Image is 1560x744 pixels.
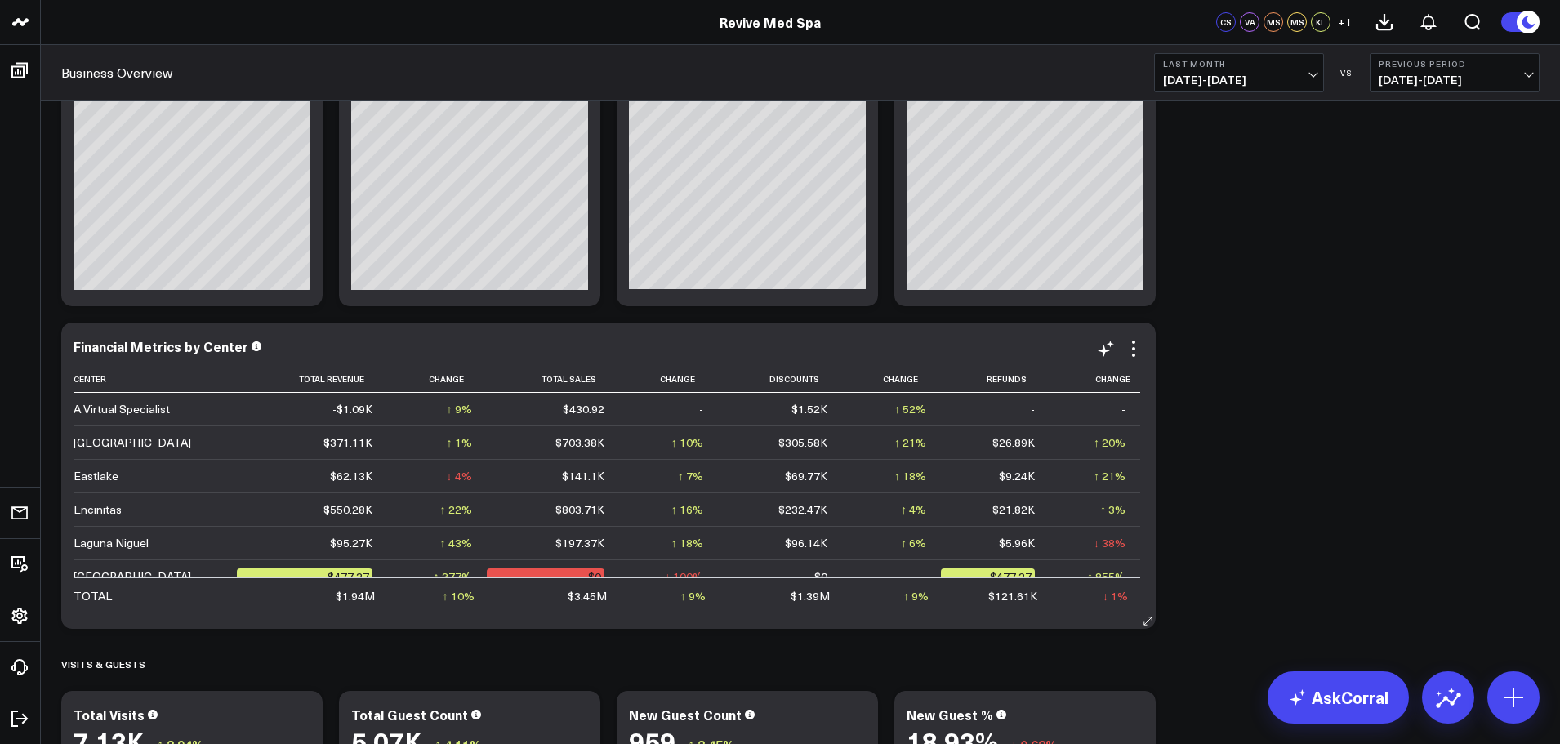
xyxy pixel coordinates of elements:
div: ↑ 22% [440,501,472,518]
div: A Virtual Specialist [74,401,170,417]
div: - [922,568,926,585]
th: Center [74,366,237,393]
div: ↓ 100% [665,568,703,585]
div: ↑ 6% [901,535,926,551]
div: ↑ 18% [894,468,926,484]
div: [GEOGRAPHIC_DATA] [74,434,191,451]
div: -$1.09K [332,401,372,417]
div: ↑ 16% [671,501,703,518]
div: VA [1240,12,1259,32]
div: $95.27K [330,535,372,551]
div: $9.24K [999,468,1035,484]
div: Encinitas [74,501,122,518]
div: ↑ 9% [680,588,706,604]
div: $371.11K [323,434,372,451]
div: - [699,401,703,417]
button: Previous Period[DATE]-[DATE] [1370,53,1540,92]
div: $5.96K [999,535,1035,551]
div: ↑ 43% [440,535,472,551]
div: ↑ 855% [1087,568,1125,585]
span: [DATE] - [DATE] [1163,74,1315,87]
div: ↑ 3% [1100,501,1125,518]
div: ↑ 18% [671,535,703,551]
th: Refunds [941,366,1050,393]
div: Eastlake [74,468,118,484]
div: New Guest % [907,706,993,724]
div: ↑ 10% [671,434,703,451]
b: Last Month [1163,59,1315,69]
div: New Guest Count [629,706,742,724]
div: ↑ 377% [434,568,472,585]
div: $0 [487,568,604,585]
th: Change [387,366,486,393]
div: $3.45M [568,588,607,604]
div: - [1121,401,1125,417]
div: Total Guest Count [351,706,468,724]
div: ↑ 21% [1094,468,1125,484]
div: $1.39M [791,588,830,604]
div: KL [1311,12,1330,32]
div: $21.82K [992,501,1035,518]
div: ↑ 21% [894,434,926,451]
div: $305.58K [778,434,827,451]
div: ↑ 1% [447,434,472,451]
div: ↑ 9% [903,588,929,604]
div: Visits & Guests [61,645,145,683]
div: ↑ 4% [901,501,926,518]
div: $1.52K [791,401,827,417]
div: ↑ 20% [1094,434,1125,451]
div: ↓ 4% [447,468,472,484]
th: Total Sales [487,366,619,393]
div: TOTAL [74,588,112,604]
div: VS [1332,68,1362,78]
div: $62.13K [330,468,372,484]
div: $96.14K [785,535,827,551]
div: ↑ 52% [894,401,926,417]
button: +1 [1335,12,1354,32]
div: $121.61K [988,588,1037,604]
span: [DATE] - [DATE] [1379,74,1531,87]
div: $703.38K [555,434,604,451]
div: $477.27 [941,568,1035,585]
div: $550.28K [323,501,372,518]
span: + 1 [1338,16,1352,28]
div: $197.37K [555,535,604,551]
a: Revive Med Spa [720,13,821,31]
a: Business Overview [61,64,172,82]
div: - [1031,401,1035,417]
a: AskCorral [1268,671,1409,724]
div: $1.94M [336,588,375,604]
th: Change [842,366,941,393]
div: ↓ 1% [1103,588,1128,604]
div: $0 [814,568,827,585]
div: ↑ 9% [447,401,472,417]
div: Financial Metrics by Center [74,337,248,355]
div: ↑ 7% [678,468,703,484]
div: CS [1216,12,1236,32]
th: Change [1050,366,1140,393]
div: $803.71K [555,501,604,518]
div: $69.77K [785,468,827,484]
div: ↓ 38% [1094,535,1125,551]
div: Laguna Niguel [74,535,149,551]
div: Total Visits [74,706,145,724]
button: Last Month[DATE]-[DATE] [1154,53,1324,92]
div: ↑ 10% [443,588,475,604]
th: Total Revenue [237,366,387,393]
th: Change [619,366,718,393]
b: Previous Period [1379,59,1531,69]
div: -$477.27 [237,568,372,585]
div: MS [1287,12,1307,32]
div: $141.1K [562,468,604,484]
div: MS [1264,12,1283,32]
div: [GEOGRAPHIC_DATA] [74,568,191,585]
div: $232.47K [778,501,827,518]
div: $26.89K [992,434,1035,451]
div: $430.92 [563,401,604,417]
th: Discounts [718,366,842,393]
